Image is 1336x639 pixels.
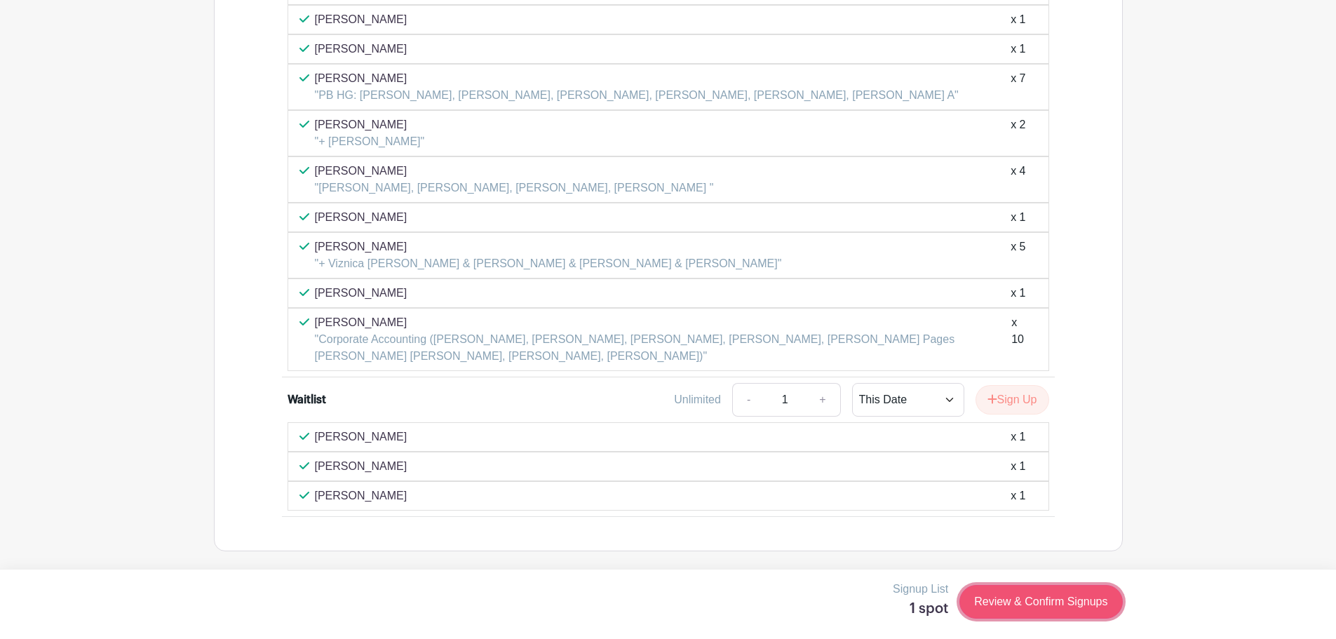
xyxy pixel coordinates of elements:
[1011,487,1025,504] div: x 1
[1011,209,1025,226] div: x 1
[315,11,407,28] p: [PERSON_NAME]
[315,314,1012,331] p: [PERSON_NAME]
[805,383,840,417] a: +
[315,458,407,475] p: [PERSON_NAME]
[1011,285,1025,302] div: x 1
[893,600,948,617] h5: 1 spot
[315,163,714,180] p: [PERSON_NAME]
[288,391,326,408] div: Waitlist
[315,180,714,196] p: "[PERSON_NAME], [PERSON_NAME], [PERSON_NAME], [PERSON_NAME] "
[315,41,407,58] p: [PERSON_NAME]
[976,385,1049,415] button: Sign Up
[674,391,721,408] div: Unlimited
[315,116,425,133] p: [PERSON_NAME]
[1011,238,1025,272] div: x 5
[893,581,948,598] p: Signup List
[315,487,407,504] p: [PERSON_NAME]
[1011,70,1025,104] div: x 7
[1011,314,1025,365] div: x 10
[1011,429,1025,445] div: x 1
[315,285,407,302] p: [PERSON_NAME]
[732,383,764,417] a: -
[315,429,407,445] p: [PERSON_NAME]
[959,585,1122,619] a: Review & Confirm Signups
[315,331,1012,365] p: "Corporate Accounting ([PERSON_NAME], [PERSON_NAME], [PERSON_NAME], [PERSON_NAME], [PERSON_NAME] ...
[1011,458,1025,475] div: x 1
[315,133,425,150] p: "+ [PERSON_NAME]"
[1011,11,1025,28] div: x 1
[1011,41,1025,58] div: x 1
[315,209,407,226] p: [PERSON_NAME]
[1011,163,1025,196] div: x 4
[1011,116,1025,150] div: x 2
[315,70,959,87] p: [PERSON_NAME]
[315,238,782,255] p: [PERSON_NAME]
[315,255,782,272] p: "+ Viznica [PERSON_NAME] & [PERSON_NAME] & [PERSON_NAME] & [PERSON_NAME]"
[315,87,959,104] p: "PB HG: [PERSON_NAME], [PERSON_NAME], [PERSON_NAME], [PERSON_NAME], [PERSON_NAME], [PERSON_NAME] A"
